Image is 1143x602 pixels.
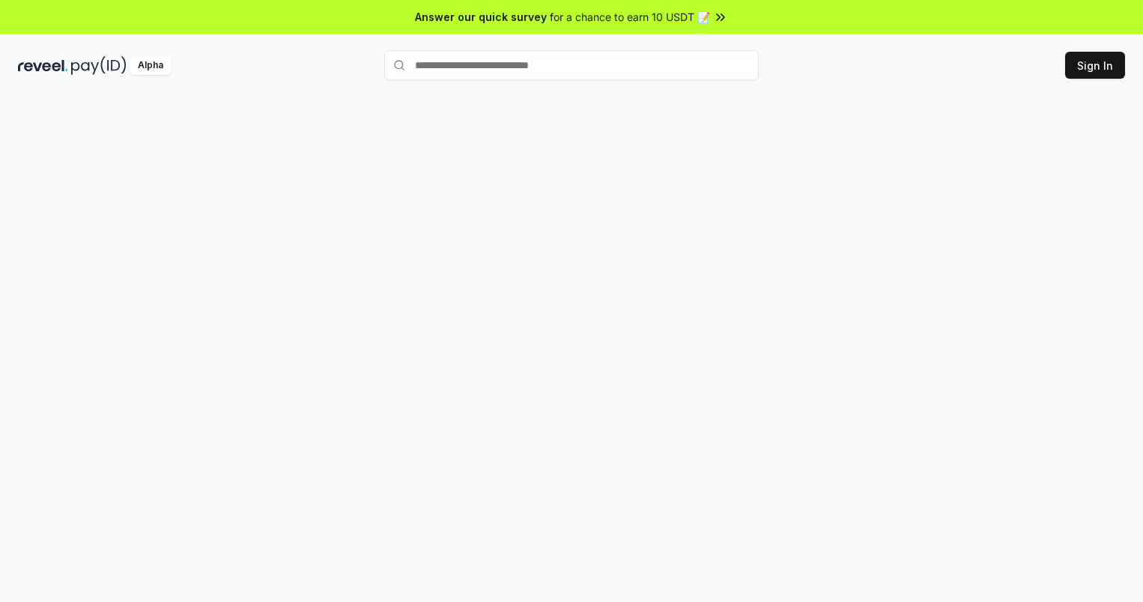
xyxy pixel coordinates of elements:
img: reveel_dark [18,56,68,75]
div: Alpha [130,56,172,75]
button: Sign In [1065,52,1125,79]
span: for a chance to earn 10 USDT 📝 [550,9,710,25]
span: Answer our quick survey [415,9,547,25]
img: pay_id [71,56,127,75]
